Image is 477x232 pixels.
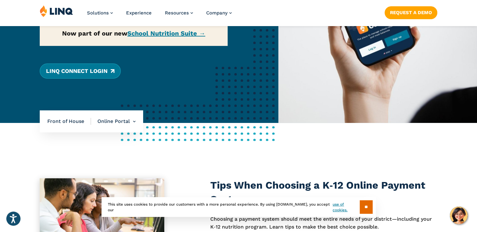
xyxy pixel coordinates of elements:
[87,10,113,16] a: Solutions
[91,110,136,132] li: Online Portal
[210,178,437,207] h3: Tips When Choosing a K‑12 Online Payment System
[126,10,152,16] a: Experience
[165,10,189,16] span: Resources
[206,10,228,16] span: Company
[47,118,91,125] span: Front of House
[385,6,437,19] a: Request a Demo
[40,64,121,79] a: LINQ Connect Login
[87,10,109,16] span: Solutions
[450,207,468,224] button: Hello, have a question? Let’s chat.
[165,10,193,16] a: Resources
[333,202,359,213] a: use of cookies.
[40,5,73,17] img: LINQ | K‑12 Software
[206,10,232,16] a: Company
[385,5,437,19] nav: Button Navigation
[102,197,376,217] div: This site uses cookies to provide our customers with a more personal experience. By using [DOMAIN...
[87,5,232,26] nav: Primary Navigation
[62,30,205,37] strong: Now part of our new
